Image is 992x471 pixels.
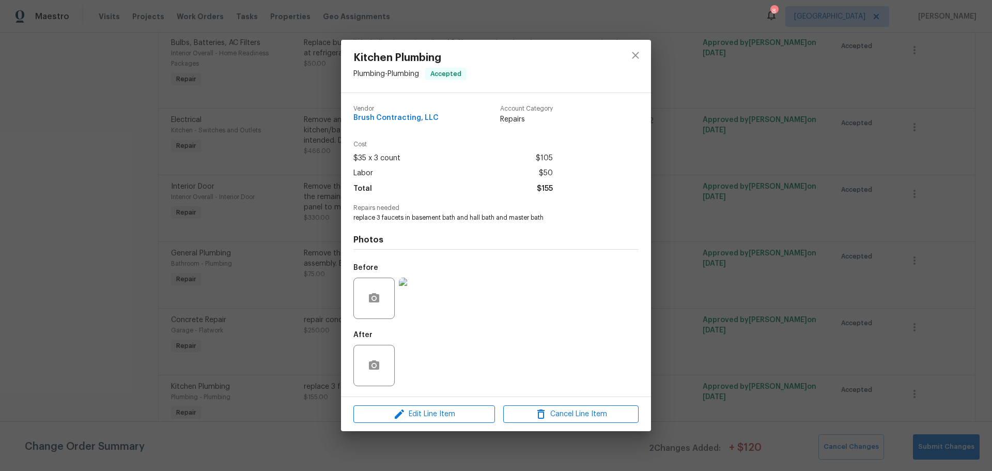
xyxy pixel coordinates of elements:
[537,181,553,196] span: $155
[353,151,400,166] span: $35 x 3 count
[353,405,495,423] button: Edit Line Item
[353,141,553,148] span: Cost
[353,52,467,64] span: Kitchen Plumbing
[536,151,553,166] span: $105
[353,205,639,211] span: Repairs needed
[353,331,373,339] h5: After
[500,105,553,112] span: Account Category
[353,166,373,181] span: Labor
[539,166,553,181] span: $50
[353,114,439,122] span: Brush Contracting, LLC
[353,264,378,271] h5: Before
[770,6,778,17] div: 8
[353,105,439,112] span: Vendor
[506,408,636,421] span: Cancel Line Item
[357,408,492,421] span: Edit Line Item
[623,43,648,68] button: close
[500,114,553,125] span: Repairs
[503,405,639,423] button: Cancel Line Item
[353,235,639,245] h4: Photos
[353,70,419,77] span: Plumbing - Plumbing
[426,69,466,79] span: Accepted
[353,181,372,196] span: Total
[353,214,610,222] span: replace 3 faucets in basement bath and hall bath and master bath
